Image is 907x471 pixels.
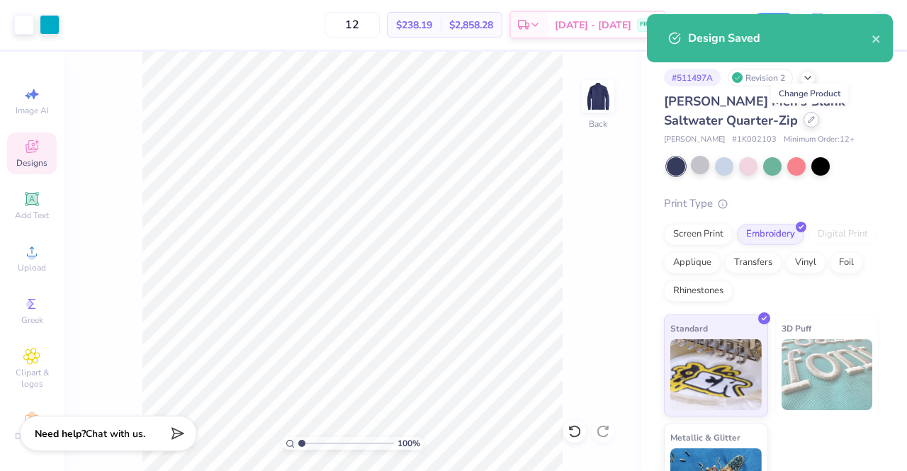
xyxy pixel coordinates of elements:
span: $238.19 [396,18,432,33]
span: [PERSON_NAME] Men's Blank Saltwater Quarter-Zip [664,93,845,129]
img: Standard [670,339,762,410]
span: Standard [670,321,708,336]
div: Embroidery [737,224,804,245]
span: 100 % [398,437,420,450]
img: 3D Puff [782,339,873,410]
span: Greek [21,314,43,326]
span: Add Text [15,210,49,221]
span: Clipart & logos [7,367,57,390]
div: Design Saved [688,30,872,47]
div: Revision 2 [728,69,793,86]
button: close [872,30,881,47]
div: Applique [664,252,721,273]
div: Change Product [771,84,848,103]
span: FREE [640,20,655,30]
strong: Need help? [35,427,86,441]
div: Digital Print [809,224,877,245]
span: Decorate [15,431,49,442]
div: Foil [830,252,863,273]
div: Screen Print [664,224,733,245]
span: Chat with us. [86,427,145,441]
span: Image AI [16,105,49,116]
span: [DATE] - [DATE] [555,18,631,33]
span: Designs [16,157,47,169]
input: – – [325,12,380,38]
div: Vinyl [786,252,826,273]
div: Rhinestones [664,280,733,302]
span: Minimum Order: 12 + [784,134,855,146]
span: Metallic & Glitter [670,430,740,445]
input: Untitled Design [673,11,743,39]
span: $2,858.28 [449,18,493,33]
div: # 511497A [664,69,721,86]
span: [PERSON_NAME] [664,134,725,146]
div: Back [589,118,607,130]
span: 3D Puff [782,321,811,336]
span: # 1K002103 [732,134,777,146]
div: Transfers [725,252,782,273]
img: Back [584,82,612,110]
span: Upload [18,262,46,273]
div: Print Type [664,195,879,212]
